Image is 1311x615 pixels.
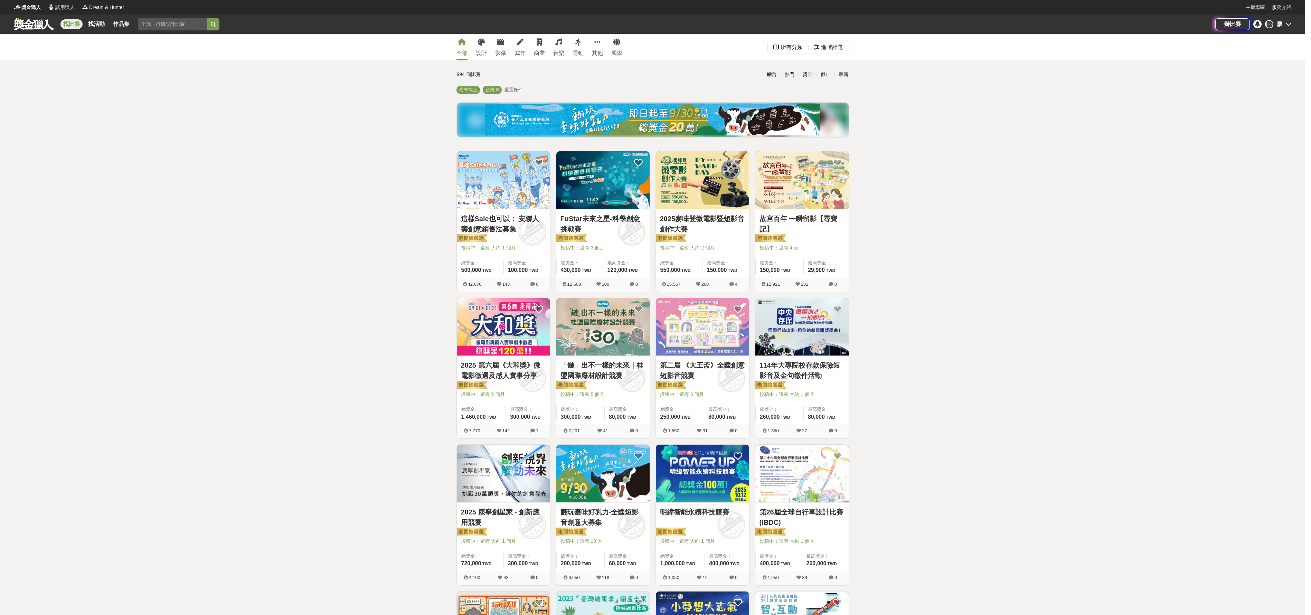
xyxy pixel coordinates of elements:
[602,282,610,287] span: 100
[707,259,745,266] span: 最高獎金：
[456,49,468,57] div: 全部
[656,445,749,502] img: Cover Image
[708,406,745,413] span: 最高獎金：
[660,259,698,266] span: 總獎金：
[755,445,849,502] img: Cover Image
[553,49,564,57] div: 音樂
[826,415,835,420] span: TWD
[660,406,700,413] span: 總獎金：
[656,151,749,209] a: Cover Image
[781,268,790,273] span: TWD
[555,380,587,390] img: 老闆娘嚴選
[702,428,707,433] span: 31
[55,4,75,11] span: 試用獵人
[560,507,645,528] a: 翻玩臺味好乳力-全國短影音創意大募集
[469,428,480,433] span: 7,770
[654,380,686,390] img: 老闆娘嚴選
[760,360,845,381] a: 114年大專院校存款保險短影音及金句徵件活動
[627,561,636,566] span: TWD
[767,575,779,580] span: 1,950
[760,406,799,413] span: 總獎金：
[707,267,727,273] span: 150,000
[735,575,737,580] span: 0
[476,34,487,60] a: 設計
[21,4,41,11] span: 獎金獵人
[582,268,591,273] span: TWD
[660,538,745,545] span: 投稿中：還有 大約 1 個月
[561,553,600,560] span: 總獎金：
[760,538,845,545] span: 投稿中：還有 大約 1 個月
[607,259,645,266] span: 最高獎金：
[668,428,679,433] span: 1,550
[821,40,843,54] div: 進階篩選
[611,49,622,57] div: 國際
[654,527,686,537] img: 老闆娘嚴選
[495,34,506,60] a: 影像
[457,445,550,502] img: Cover Image
[660,244,745,252] span: 投稿中：還有 大約 2 個月
[476,49,487,57] div: 設計
[85,19,107,29] a: 找活動
[536,428,538,433] span: 1
[561,259,599,266] span: 總獎金：
[660,267,680,273] span: 550,000
[582,561,591,566] span: TWD
[459,87,477,92] span: 尚未截止
[461,507,546,528] a: 2025 康寧創星家 - 創新應用競賽
[456,34,468,60] a: 全部
[807,560,827,566] span: 200,000
[1215,18,1250,30] a: 辦比賽
[755,298,849,356] img: Cover Image
[730,561,739,566] span: TWD
[461,560,481,566] span: 720,000
[553,34,564,60] a: 音樂
[461,414,486,420] span: 1,460,000
[461,360,546,381] a: 2025 第六屆《大和獎》微電影徵選及感人實事分享
[560,360,645,381] a: 「鏈」出不一樣的未來｜桂盟國際廢材設計競賽
[561,560,581,566] span: 200,000
[766,282,780,287] span: 12,921
[455,527,487,537] img: 老闆娘嚴選
[708,414,725,420] span: 80,000
[457,298,550,356] img: Cover Image
[560,538,645,545] span: 投稿中：還有 19 天
[515,49,526,57] div: 寫作
[754,380,786,390] img: 老闆娘嚴選
[660,507,745,517] a: 明緯智能永續科技競賽
[1265,20,1273,28] div: 廖
[555,234,587,244] img: 老闆娘嚴選
[461,244,546,252] span: 投稿中：還有 大約 1 個月
[827,561,837,566] span: TWD
[457,151,550,209] img: Cover Image
[495,49,506,57] div: 影像
[1246,4,1265,11] a: 主辦專區
[808,406,845,413] span: 最高獎金：
[14,4,41,11] a: Logo獎金獵人
[609,560,626,566] span: 60,000
[468,282,482,287] span: 42,676
[602,575,610,580] span: 118
[609,553,645,560] span: 最高獎金：
[455,380,487,390] img: 老闆娘嚴選
[515,34,526,60] a: 寫作
[735,282,737,287] span: 4
[801,282,809,287] span: 231
[503,575,508,580] span: 43
[628,268,638,273] span: TWD
[60,19,83,29] a: 找比賽
[755,151,849,209] a: Cover Image
[808,267,825,273] span: 29,900
[48,3,55,10] img: Logo
[660,414,680,420] span: 250,000
[461,406,502,413] span: 總獎金：
[754,527,786,537] img: 老闆娘嚴選
[760,414,780,420] span: 260,000
[726,415,736,420] span: TWD
[582,415,591,420] span: TWD
[573,49,584,57] div: 運動
[660,560,685,566] span: 1,000,000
